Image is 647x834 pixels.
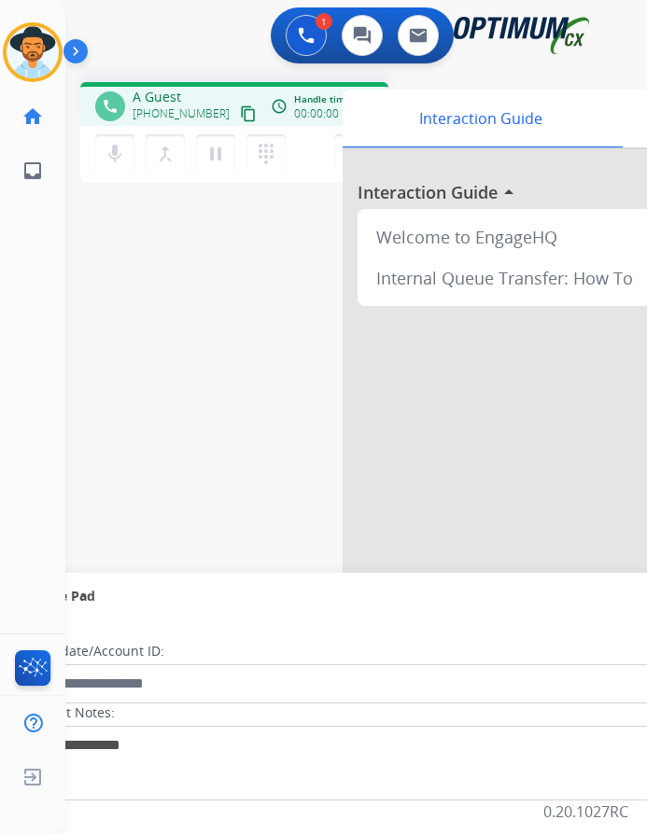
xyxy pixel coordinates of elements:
mat-icon: home [21,105,44,128]
label: Contact Notes: [23,703,115,722]
span: 00:00:00 [294,106,339,121]
mat-icon: content_copy [240,105,257,122]
mat-icon: pause [204,143,227,165]
mat-icon: merge_type [154,143,176,165]
p: 0.20.1027RC [543,800,628,823]
span: [PHONE_NUMBER] [133,106,230,121]
span: A Guest [133,88,181,106]
span: Handle time [294,92,351,106]
mat-icon: dialpad [255,143,277,165]
div: Interaction Guide [343,90,618,147]
mat-icon: mic [104,143,126,165]
div: Internal Queue Transfer: How To [365,257,644,299]
img: avatar [7,26,59,78]
mat-icon: access_time [271,98,288,115]
div: Welcome to EngageHQ [365,216,644,257]
mat-icon: phone [102,98,119,115]
mat-icon: inbox [21,160,44,182]
div: 1 [316,13,332,30]
label: Candidate/Account ID: [24,642,164,660]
